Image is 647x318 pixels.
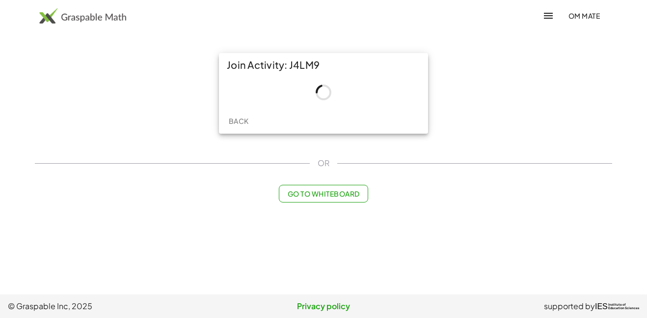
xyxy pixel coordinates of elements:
[223,112,254,130] button: Back
[218,300,429,312] a: Privacy policy
[560,7,608,25] button: Om Mate
[318,157,329,169] span: OR
[287,189,359,198] span: Go to Whiteboard
[595,302,608,311] span: IES
[595,300,639,312] a: IESInstitute ofEducation Sciences
[568,11,600,20] span: Om Mate
[608,303,639,310] span: Institute of Education Sciences
[279,185,368,202] button: Go to Whiteboard
[219,53,428,77] div: Join Activity: J4LM9
[544,300,595,312] span: supported by
[228,116,248,125] span: Back
[8,300,218,312] span: © Graspable Inc, 2025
